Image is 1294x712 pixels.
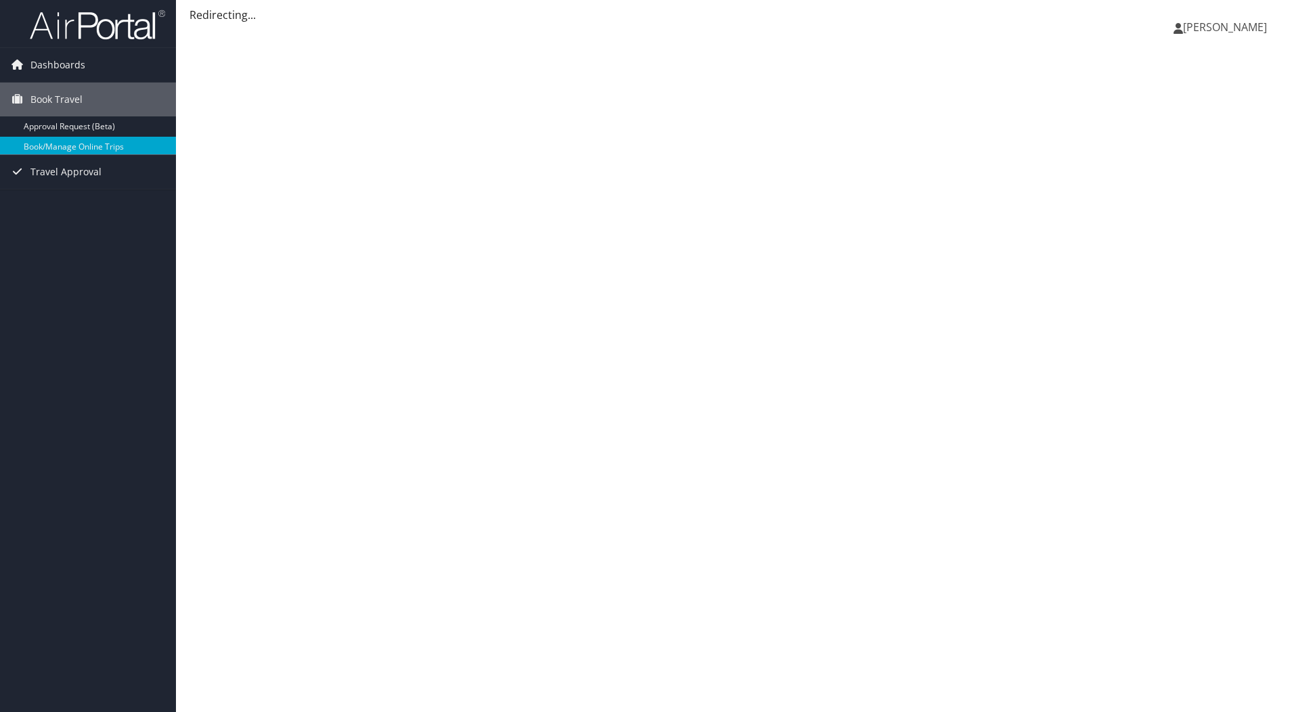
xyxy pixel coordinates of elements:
[30,48,85,82] span: Dashboards
[30,9,165,41] img: airportal-logo.png
[1174,7,1280,47] a: [PERSON_NAME]
[189,7,1280,23] div: Redirecting...
[1183,20,1267,35] span: [PERSON_NAME]
[30,83,83,116] span: Book Travel
[30,155,102,189] span: Travel Approval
